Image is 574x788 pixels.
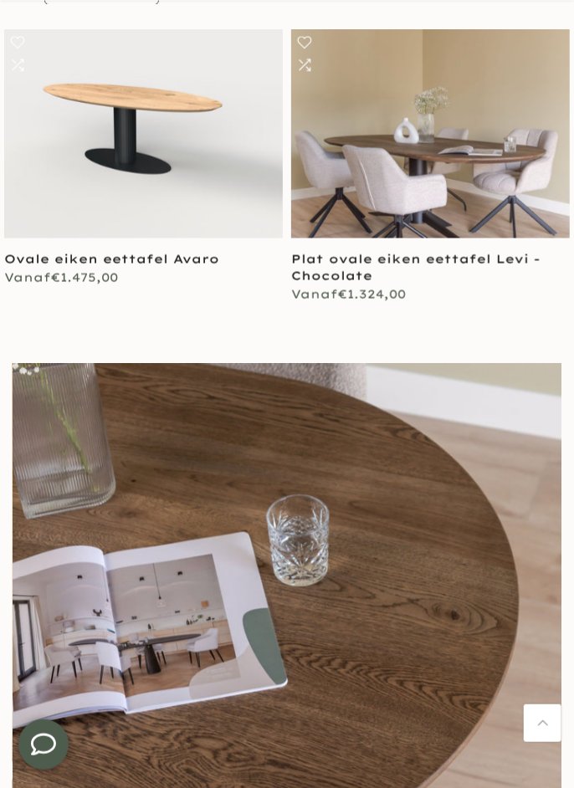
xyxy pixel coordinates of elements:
a: Ovale eiken eettafel Avaro [4,252,219,267]
div: €1.475,00 [4,268,283,289]
iframe: toggle-frame [2,703,85,786]
a: Plat ovale eiken eettafel Levi - Chocolate [291,252,541,284]
div: €1.324,00 [291,284,570,305]
span: Vanaf [4,270,51,285]
span: Vanaf [291,287,338,302]
a: Terug naar boven [524,704,561,742]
